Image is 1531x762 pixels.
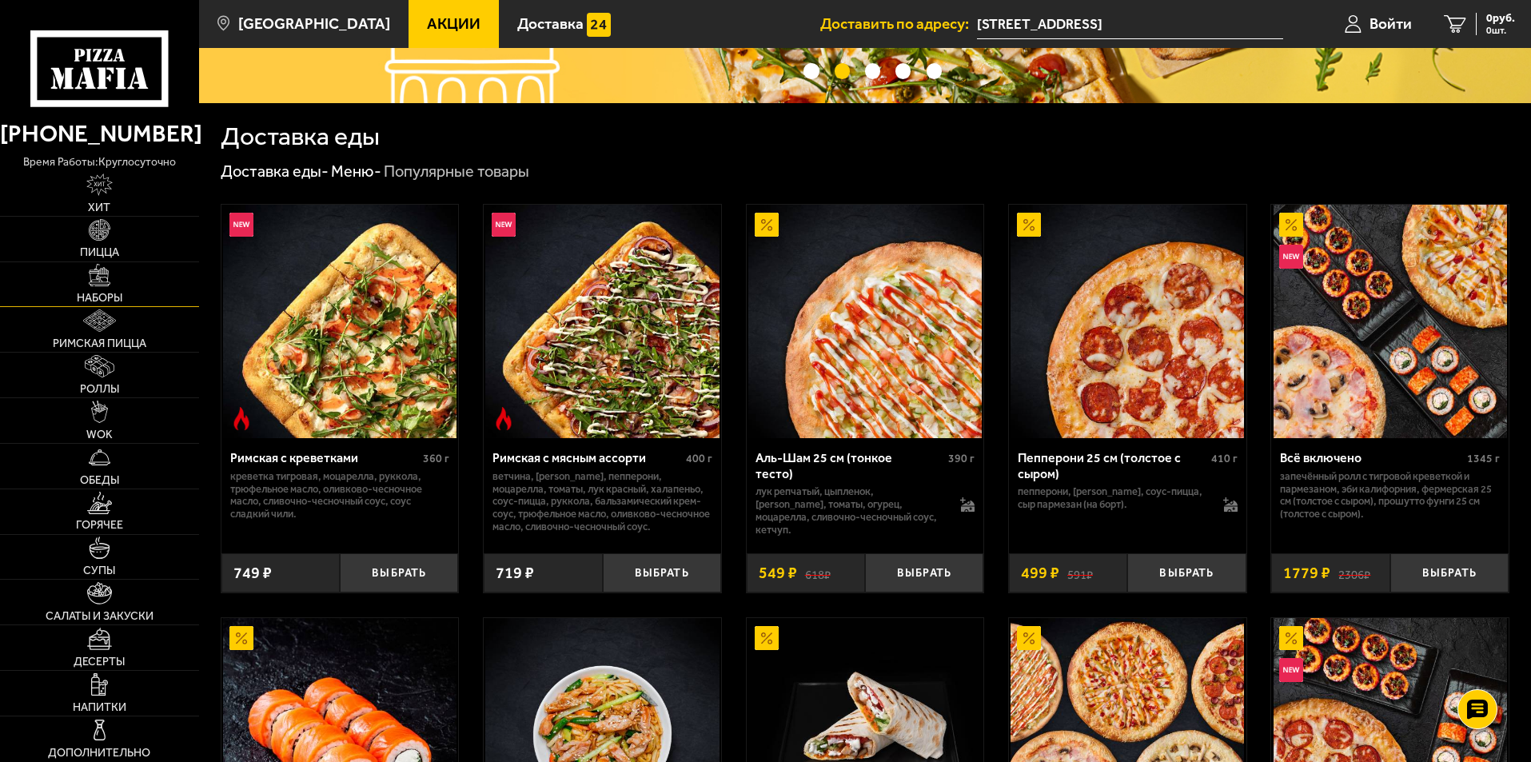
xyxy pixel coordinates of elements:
[427,16,480,31] span: Акции
[1021,565,1059,581] span: 499 ₽
[835,63,850,78] button: точки переключения
[223,205,457,438] img: Римская с креветками
[492,213,516,237] img: Новинка
[820,16,977,31] span: Доставить по адресу:
[238,16,390,31] span: [GEOGRAPHIC_DATA]
[1009,205,1246,438] a: АкционныйПепперони 25 см (толстое с сыром)
[1279,213,1303,237] img: Акционный
[423,452,449,465] span: 360 г
[80,475,119,486] span: Обеды
[229,407,253,431] img: Острое блюдо
[1486,13,1515,24] span: 0 руб.
[865,63,880,78] button: точки переключения
[73,702,126,713] span: Напитки
[1127,553,1246,592] button: Выбрать
[927,63,942,78] button: точки переключения
[331,162,381,181] a: Меню-
[83,565,115,576] span: Супы
[230,470,450,521] p: креветка тигровая, моцарелла, руккола, трюфельное масло, оливково-чесночное масло, сливочно-чесно...
[233,565,272,581] span: 749 ₽
[1280,470,1500,521] p: Запечённый ролл с тигровой креветкой и пармезаном, Эби Калифорния, Фермерская 25 см (толстое с сы...
[517,16,584,31] span: Доставка
[1390,553,1509,592] button: Выбрать
[1017,213,1041,237] img: Акционный
[48,748,150,759] span: Дополнительно
[748,205,982,438] img: Аль-Шам 25 см (тонкое тесто)
[485,205,719,438] img: Римская с мясным ассорти
[221,162,329,181] a: Доставка еды-
[80,384,119,395] span: Роллы
[221,124,380,150] h1: Доставка еды
[1018,450,1207,481] div: Пепперони 25 см (толстое с сыром)
[895,63,911,78] button: точки переключения
[1018,485,1207,511] p: пепперони, [PERSON_NAME], соус-пицца, сыр пармезан (на борт).
[1011,205,1244,438] img: Пепперони 25 см (толстое с сыром)
[484,205,721,438] a: НовинкаОстрое блюдоРимская с мясным ассорти
[686,452,712,465] span: 400 г
[1283,565,1330,581] span: 1779 ₽
[1280,450,1463,465] div: Всё включено
[74,656,125,668] span: Десерты
[1211,452,1238,465] span: 410 г
[53,338,146,349] span: Римская пицца
[221,205,459,438] a: НовинкаОстрое блюдоРимская с креветками
[747,205,984,438] a: АкционныйАль-Шам 25 см (тонкое тесто)
[756,485,945,537] p: лук репчатый, цыпленок, [PERSON_NAME], томаты, огурец, моцарелла, сливочно-чесночный соус, кетчуп.
[948,452,975,465] span: 390 г
[340,553,458,592] button: Выбрать
[492,470,712,534] p: ветчина, [PERSON_NAME], пепперони, моцарелла, томаты, лук красный, халапеньо, соус-пицца, руккола...
[492,450,682,465] div: Римская с мясным ассорти
[86,429,113,441] span: WOK
[755,626,779,650] img: Акционный
[1274,205,1507,438] img: Всё включено
[803,63,819,78] button: точки переключения
[496,565,534,581] span: 719 ₽
[76,520,123,531] span: Горячее
[805,565,831,581] s: 618 ₽
[755,213,779,237] img: Акционный
[229,626,253,650] img: Акционный
[1338,565,1370,581] s: 2306 ₽
[1279,245,1303,269] img: Новинка
[77,293,122,304] span: Наборы
[1279,658,1303,682] img: Новинка
[1370,16,1412,31] span: Войти
[603,553,721,592] button: Выбрать
[1279,626,1303,650] img: Акционный
[80,247,119,258] span: Пицца
[230,450,420,465] div: Римская с креветками
[492,407,516,431] img: Острое блюдо
[1486,26,1515,35] span: 0 шт.
[1271,205,1509,438] a: АкционныйНовинкаВсё включено
[759,565,797,581] span: 549 ₽
[46,611,153,622] span: Салаты и закуски
[1017,626,1041,650] img: Акционный
[977,10,1283,39] input: Ваш адрес доставки
[1067,565,1093,581] s: 591 ₽
[88,202,110,213] span: Хит
[756,450,945,481] div: Аль-Шам 25 см (тонкое тесто)
[1467,452,1500,465] span: 1345 г
[587,13,611,37] img: 15daf4d41897b9f0e9f617042186c801.svg
[384,162,529,182] div: Популярные товары
[865,553,983,592] button: Выбрать
[229,213,253,237] img: Новинка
